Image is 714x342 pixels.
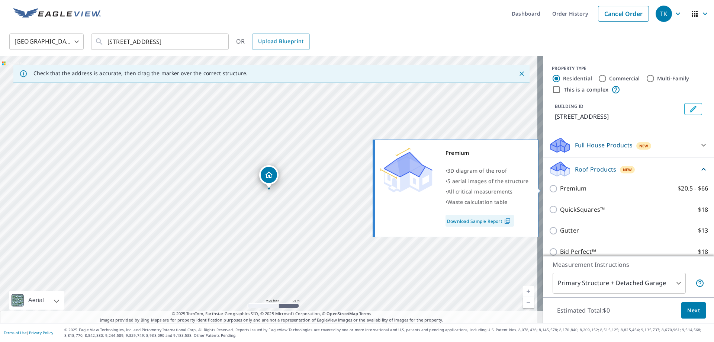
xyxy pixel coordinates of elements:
p: QuickSquares™ [560,205,605,214]
img: EV Logo [13,8,101,19]
a: Terms of Use [4,330,27,335]
p: $13 [698,226,708,235]
div: TK [656,6,672,22]
span: New [639,143,649,149]
img: Premium [380,148,432,192]
div: Primary Structure + Detached Garage [553,273,686,294]
button: Next [681,302,706,319]
img: Pdf Icon [502,218,512,224]
span: All critical measurements [447,188,512,195]
span: Next [687,306,700,315]
a: Upload Blueprint [252,33,309,50]
a: Current Level 17, Zoom In [523,286,534,297]
p: Bid Perfect™ [560,247,596,256]
input: Search by address or latitude-longitude [107,31,213,52]
div: [GEOGRAPHIC_DATA] [9,31,84,52]
p: © 2025 Eagle View Technologies, Inc. and Pictometry International Corp. All Rights Reserved. Repo... [64,327,710,338]
div: Dropped pin, building 1, Residential property, 600 Princewood Ave Dayton, OH 45429 [259,165,279,188]
div: Aerial [9,291,64,310]
p: $20.5 - $66 [678,184,708,193]
div: OR [236,33,310,50]
span: New [623,167,632,173]
label: This is a complex [564,86,608,93]
p: Premium [560,184,586,193]
p: [STREET_ADDRESS] [555,112,681,121]
label: Commercial [609,75,640,82]
button: Close [517,69,527,79]
p: BUILDING ID [555,103,583,109]
label: Residential [563,75,592,82]
a: Terms [359,311,372,316]
div: Aerial [26,291,46,310]
span: Upload Blueprint [258,37,303,46]
span: Waste calculation table [447,198,507,205]
div: • [446,166,529,176]
a: Cancel Order [598,6,649,22]
div: Premium [446,148,529,158]
span: 3D diagram of the roof [447,167,507,174]
div: • [446,186,529,197]
span: © 2025 TomTom, Earthstar Geographics SIO, © 2025 Microsoft Corporation, © [172,311,372,317]
p: Full House Products [575,141,633,150]
p: | [4,330,53,335]
div: PROPERTY TYPE [552,65,705,72]
a: Current Level 17, Zoom Out [523,297,534,308]
p: Check that the address is accurate, then drag the marker over the correct structure. [33,70,248,77]
span: 5 aerial images of the structure [447,178,528,185]
button: Edit building 1 [684,103,702,115]
div: • [446,197,529,207]
div: Roof ProductsNew [549,160,708,178]
p: $18 [698,205,708,214]
p: Roof Products [575,165,616,174]
p: Gutter [560,226,579,235]
a: OpenStreetMap [327,311,358,316]
label: Multi-Family [657,75,689,82]
a: Privacy Policy [29,330,53,335]
div: Full House ProductsNew [549,136,708,154]
p: Measurement Instructions [553,260,704,269]
a: Download Sample Report [446,215,514,227]
p: $18 [698,247,708,256]
div: • [446,176,529,186]
span: Your report will include the primary structure and a detached garage if one exists. [695,279,704,288]
p: Estimated Total: $0 [551,302,616,319]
